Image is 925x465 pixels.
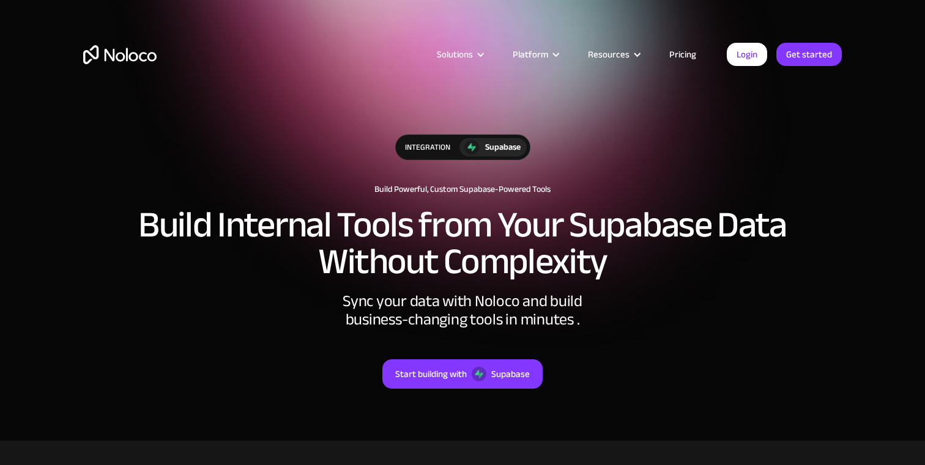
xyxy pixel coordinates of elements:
[573,46,654,62] div: Resources
[422,46,497,62] div: Solutions
[654,46,711,62] a: Pricing
[513,46,548,62] div: Platform
[491,366,530,382] div: Supabase
[776,43,842,66] a: Get started
[485,141,521,154] div: Supabase
[279,292,646,329] div: Sync your data with Noloco and build business-changing tools in minutes .
[382,359,543,389] a: Start building withSupabase
[83,185,842,194] h1: Build Powerful, Custom Supabase-Powered Tools
[395,366,467,382] div: Start building with
[83,45,157,64] a: home
[588,46,630,62] div: Resources
[497,46,573,62] div: Platform
[727,43,767,66] a: Login
[437,46,473,62] div: Solutions
[83,207,842,280] h2: Build Internal Tools from Your Supabase Data Without Complexity
[396,135,459,159] div: integration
